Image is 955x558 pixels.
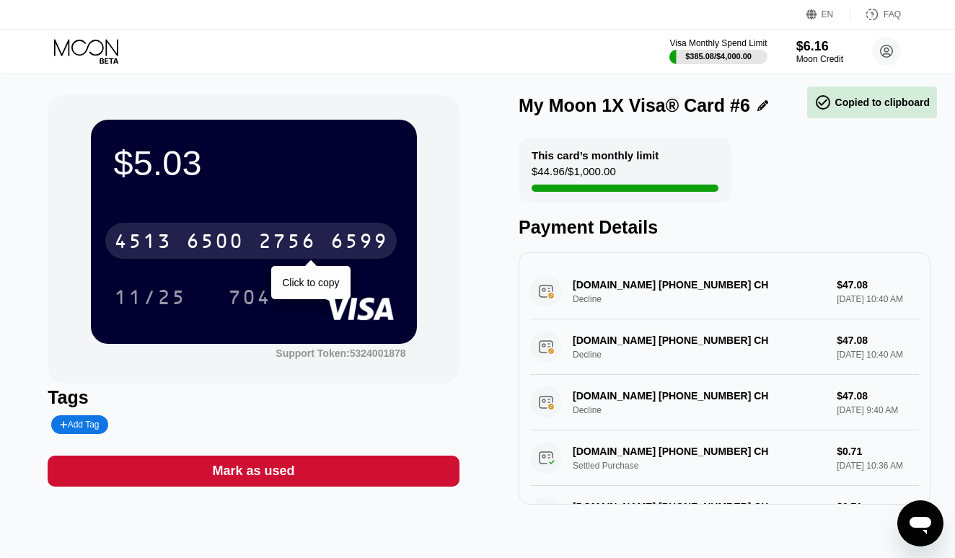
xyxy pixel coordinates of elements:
div: 704 [228,288,271,311]
div: FAQ [850,7,901,22]
div: Tags [48,387,459,408]
div: Add Tag [51,415,107,434]
div: Moon Credit [796,54,843,64]
div: 704 [217,279,282,315]
div: $6.16 [796,39,843,54]
div: Mark as used [213,463,295,479]
div: Mark as used [48,456,459,487]
div: FAQ [884,9,901,19]
div: $6.16Moon Credit [796,39,843,64]
div: $44.96 / $1,000.00 [532,165,616,185]
div: Visa Monthly Spend Limit$385.08/$4,000.00 [669,38,767,64]
div: This card’s monthly limit [532,149,659,161]
div: Support Token: 5324001878 [276,347,405,359]
div: Click to copy [282,277,339,288]
div: Payment Details [519,217,930,238]
div: Add Tag [60,420,99,430]
div: 4513650027566599 [105,223,397,259]
div: Visa Monthly Spend Limit [669,38,767,48]
div: 2756 [258,231,316,254]
div: 11/25 [103,279,197,315]
span:  [814,94,832,111]
div: Support Token:5324001878 [276,347,405,359]
div: $5.03 [114,143,394,183]
div: 4513 [114,231,172,254]
div: $385.08 / $4,000.00 [685,52,752,61]
div: EN [806,7,850,22]
div: 6599 [330,231,388,254]
div: 11/25 [114,288,186,311]
div: My Moon 1X Visa® Card #6 [519,95,750,116]
div: Copied to clipboard [814,94,930,111]
iframe: Knapp för att öppna meddelandefönstret [897,500,943,546]
div: 6500 [186,231,244,254]
div: EN [822,9,834,19]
